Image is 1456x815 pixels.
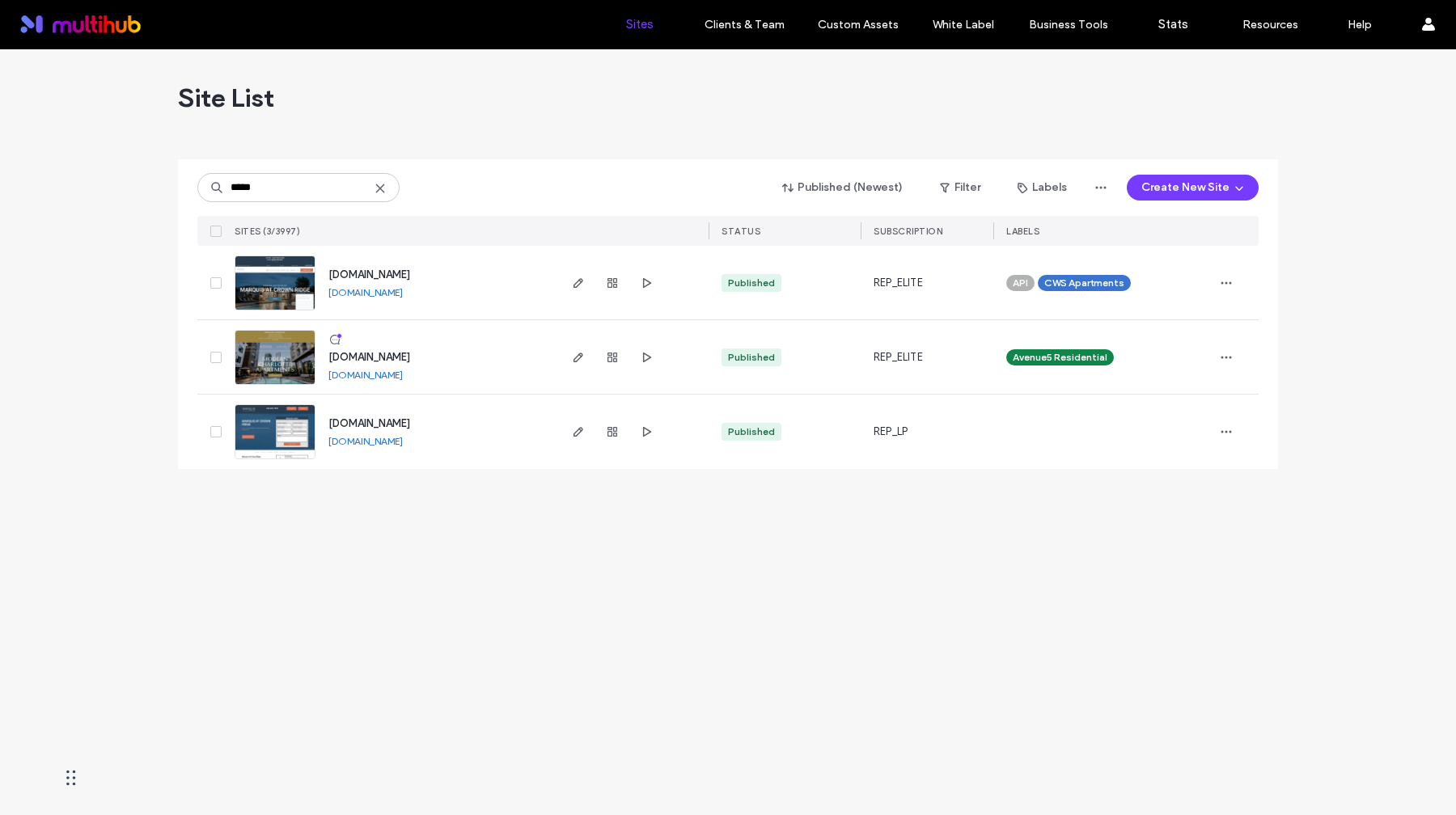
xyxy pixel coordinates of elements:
label: Stats [1158,17,1188,32]
div: Published [728,276,775,290]
div: Published [728,350,775,365]
button: Filter [924,175,997,201]
label: Custom Assets [818,18,899,32]
label: Business Tools [1029,18,1108,32]
label: White Label [933,18,994,32]
span: LABELS [1006,226,1039,237]
button: Labels [1003,175,1081,201]
label: Help [1348,18,1372,32]
button: Create New Site [1127,175,1259,201]
span: REP_ELITE [874,275,923,291]
span: CWS Apartments [1044,276,1124,290]
span: SITES (3/3997) [235,226,300,237]
div: Drag [66,754,76,802]
span: REP_ELITE [874,349,923,365]
span: Site List [178,82,274,114]
span: SUBSCRIPTION [874,226,942,237]
div: Published [728,424,775,439]
span: Avenue5 Residential [1013,350,1107,365]
a: [DOMAIN_NAME] [328,417,410,429]
span: API [1013,276,1028,290]
label: Clients & Team [705,18,785,32]
a: [DOMAIN_NAME] [328,286,403,298]
a: [DOMAIN_NAME] [328,369,403,381]
a: [DOMAIN_NAME] [328,435,403,447]
a: [DOMAIN_NAME] [328,351,410,363]
label: Resources [1242,18,1298,32]
button: Published (Newest) [768,175,917,201]
span: STATUS [722,226,760,237]
span: REP_LP [874,424,908,440]
a: [DOMAIN_NAME] [328,268,410,281]
label: Sites [626,17,654,32]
